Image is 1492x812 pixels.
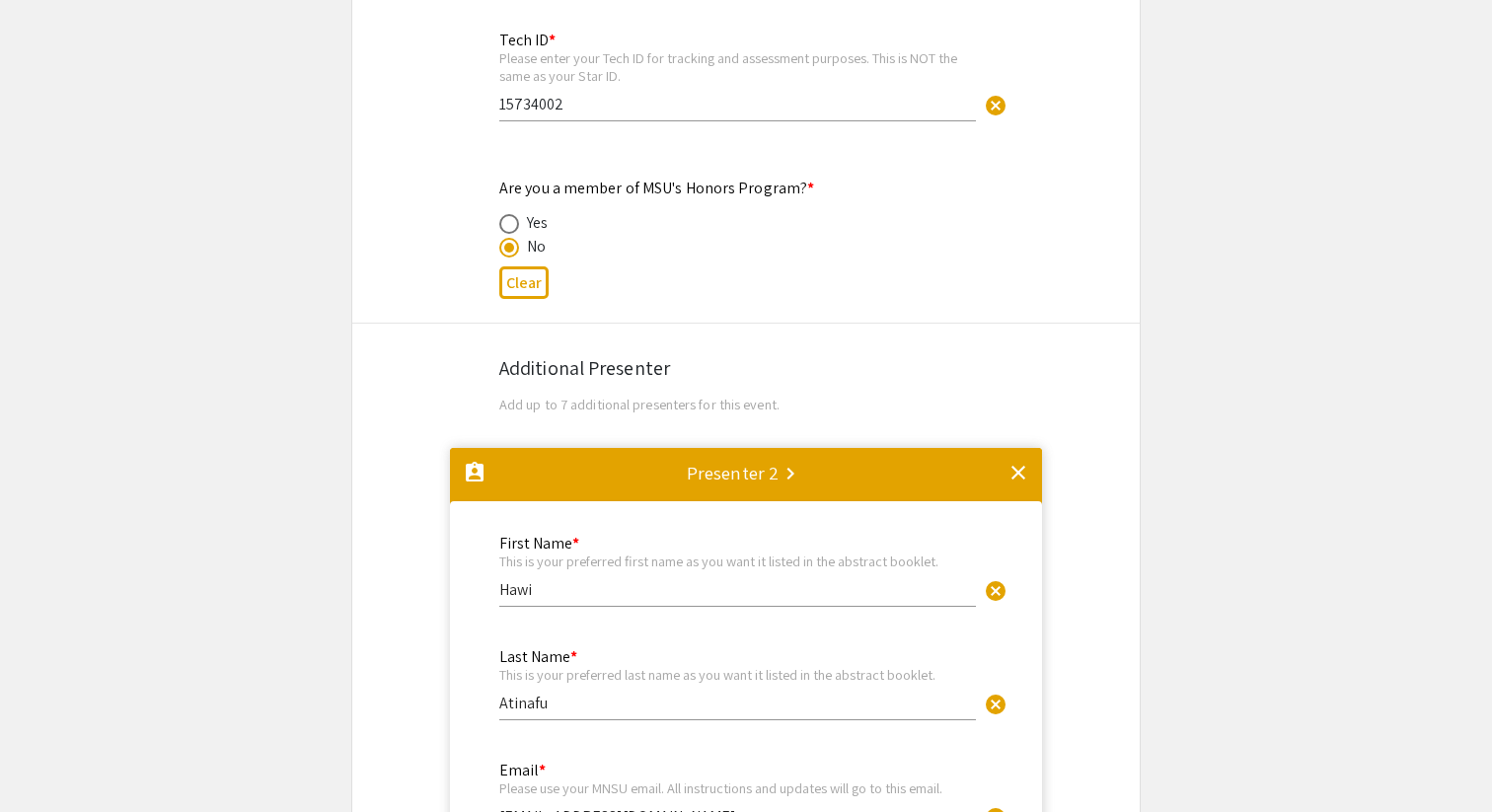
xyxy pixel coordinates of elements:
button: Clear [976,570,1015,610]
iframe: Chat [15,723,84,797]
span: cancel [984,693,1007,716]
div: This is your preferred last name as you want it listed in the abstract booklet. [499,666,976,684]
div: Presenter 2 [687,459,779,486]
mat-icon: assignment_ind [463,461,486,484]
input: Type Here [499,94,976,114]
span: Add up to 7 additional presenters for this event. [499,395,780,413]
span: cancel [984,94,1007,117]
button: Clear [499,266,549,299]
div: Yes [527,211,548,235]
button: Clear [976,85,1015,124]
div: This is your preferred first name as you want it listed in the abstract booklet. [499,553,976,570]
div: No [527,235,546,258]
span: cancel [984,579,1007,603]
mat-icon: keyboard_arrow_right [779,462,802,485]
mat-label: Tech ID [499,30,556,50]
mat-label: First Name [499,533,579,554]
mat-icon: clear [1007,461,1030,484]
div: Please enter your Tech ID for tracking and assessment purposes. This is NOT the same as your Star... [499,49,976,84]
div: Additional Presenter [499,353,993,383]
button: Clear [976,684,1015,723]
mat-expansion-panel-header: Presenter 2 [450,448,1042,511]
div: Please use your MNSU email. All instructions and updates will go to this email. [499,779,976,797]
input: Type Here [499,693,976,713]
mat-label: Are you a member of MSU's Honors Program? [499,178,814,198]
mat-label: Last Name [499,646,577,667]
input: Type Here [499,579,976,600]
mat-label: Email [499,760,546,780]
